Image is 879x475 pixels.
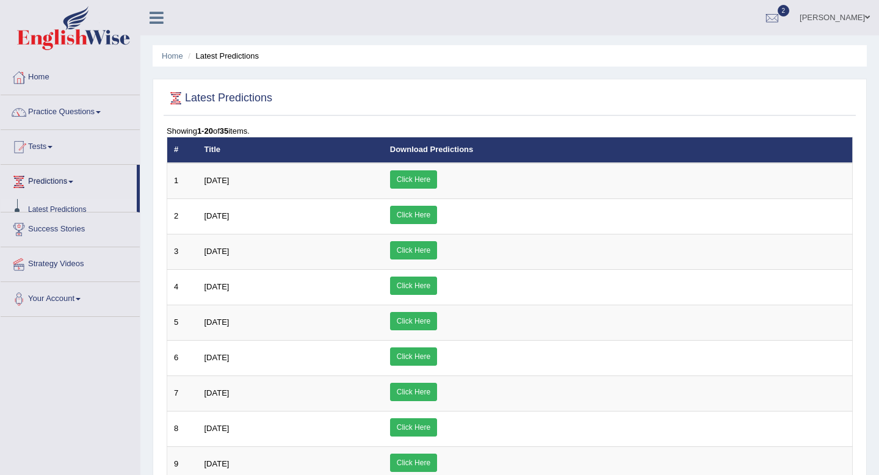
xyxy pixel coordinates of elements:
[198,137,383,163] th: Title
[390,347,437,366] a: Click Here
[1,247,140,278] a: Strategy Videos
[1,212,140,243] a: Success Stories
[390,454,437,472] a: Click Here
[1,282,140,313] a: Your Account
[204,424,230,433] span: [DATE]
[390,418,437,437] a: Click Here
[390,277,437,295] a: Click Here
[167,125,853,137] div: Showing of items.
[390,383,437,401] a: Click Here
[1,165,137,195] a: Predictions
[204,211,230,220] span: [DATE]
[390,206,437,224] a: Click Here
[167,163,198,199] td: 1
[383,137,853,163] th: Download Predictions
[167,198,198,234] td: 2
[167,305,198,340] td: 5
[390,170,437,189] a: Click Here
[167,234,198,269] td: 3
[162,51,183,60] a: Home
[204,388,230,397] span: [DATE]
[167,269,198,305] td: 4
[220,126,228,136] b: 35
[23,199,137,221] a: Latest Predictions
[390,241,437,259] a: Click Here
[204,459,230,468] span: [DATE]
[204,176,230,185] span: [DATE]
[778,5,790,16] span: 2
[167,375,198,411] td: 7
[185,50,259,62] li: Latest Predictions
[1,130,140,161] a: Tests
[167,137,198,163] th: #
[204,247,230,256] span: [DATE]
[167,340,198,375] td: 6
[1,60,140,91] a: Home
[204,353,230,362] span: [DATE]
[167,411,198,446] td: 8
[204,317,230,327] span: [DATE]
[1,95,140,126] a: Practice Questions
[197,126,213,136] b: 1-20
[390,312,437,330] a: Click Here
[204,282,230,291] span: [DATE]
[167,89,272,107] h2: Latest Predictions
